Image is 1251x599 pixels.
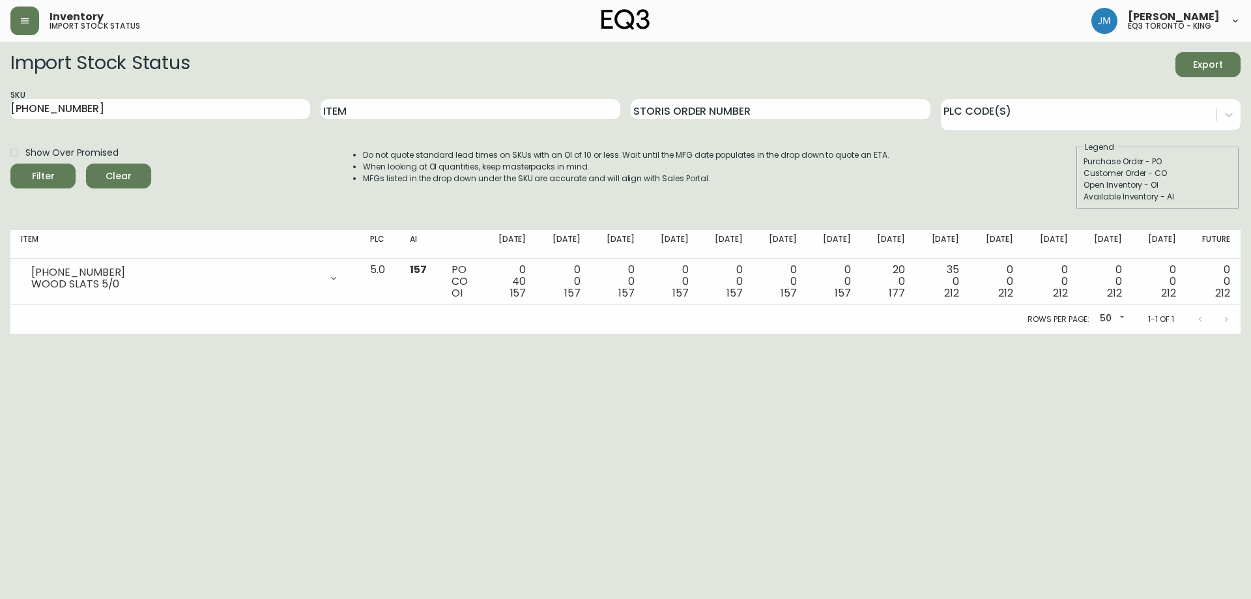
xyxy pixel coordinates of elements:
div: 35 0 [926,264,959,299]
span: 157 [672,285,689,300]
th: [DATE] [1132,230,1186,259]
div: 20 0 [872,264,905,299]
span: Export [1186,57,1230,73]
p: 1-1 of 1 [1148,314,1174,325]
span: 157 [835,285,851,300]
div: Available Inventory - AI [1084,191,1232,203]
th: [DATE] [753,230,807,259]
div: 0 0 [710,264,743,299]
div: 0 0 [818,264,851,299]
div: 0 0 [1143,264,1176,299]
span: 157 [510,285,526,300]
img: logo [601,9,650,30]
th: [DATE] [1078,230,1132,259]
th: [DATE] [807,230,861,259]
h2: Import Stock Status [10,52,190,77]
th: [DATE] [915,230,970,259]
td: 5.0 [360,259,399,305]
th: [DATE] [970,230,1024,259]
span: 212 [1053,285,1068,300]
div: 0 0 [547,264,580,299]
th: Future [1186,230,1241,259]
th: [DATE] [645,230,699,259]
span: 212 [1107,285,1122,300]
span: 157 [618,285,635,300]
span: [PERSON_NAME] [1128,12,1220,22]
span: 157 [781,285,797,300]
th: [DATE] [699,230,753,259]
div: PO CO [452,264,472,299]
span: Clear [96,168,141,184]
div: 0 0 [1034,264,1067,299]
li: MFGs listed in the drop down under the SKU are accurate and will align with Sales Portal. [363,173,889,184]
li: When looking at OI quantities, keep masterpacks in mind. [363,161,889,173]
span: OI [452,285,463,300]
span: 157 [564,285,581,300]
th: [DATE] [536,230,590,259]
div: Purchase Order - PO [1084,156,1232,168]
div: Customer Order - CO [1084,168,1232,179]
button: Export [1175,52,1241,77]
div: 50 [1095,308,1127,330]
th: Item [10,230,360,259]
span: 157 [410,262,427,277]
button: Filter [10,164,76,188]
div: [PHONE_NUMBER] [31,267,321,278]
div: 0 0 [980,264,1013,299]
th: [DATE] [861,230,915,259]
th: [DATE] [482,230,536,259]
div: 0 40 [493,264,526,299]
h5: eq3 toronto - king [1128,22,1211,30]
h5: import stock status [50,22,140,30]
button: Clear [86,164,151,188]
div: 0 0 [655,264,689,299]
li: Do not quote standard lead times on SKUs with an OI of 10 or less. Wait until the MFG date popula... [363,149,889,161]
span: 212 [944,285,959,300]
div: [PHONE_NUMBER]WOOD SLATS 5/0 [21,264,349,293]
div: WOOD SLATS 5/0 [31,278,321,290]
span: 212 [1161,285,1176,300]
th: PLC [360,230,399,259]
legend: Legend [1084,141,1115,153]
span: Inventory [50,12,104,22]
p: Rows per page: [1028,314,1089,325]
th: [DATE] [591,230,645,259]
div: Filter [32,168,55,184]
div: 0 0 [1088,264,1121,299]
span: Show Over Promised [25,146,119,160]
div: 0 0 [601,264,635,299]
span: 157 [726,285,743,300]
span: 212 [1215,285,1230,300]
span: 212 [998,285,1013,300]
img: b88646003a19a9f750de19192e969c24 [1091,8,1117,34]
div: 0 0 [764,264,797,299]
span: 177 [889,285,905,300]
div: Open Inventory - OI [1084,179,1232,191]
th: [DATE] [1024,230,1078,259]
div: 0 0 [1197,264,1230,299]
th: AI [399,230,441,259]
